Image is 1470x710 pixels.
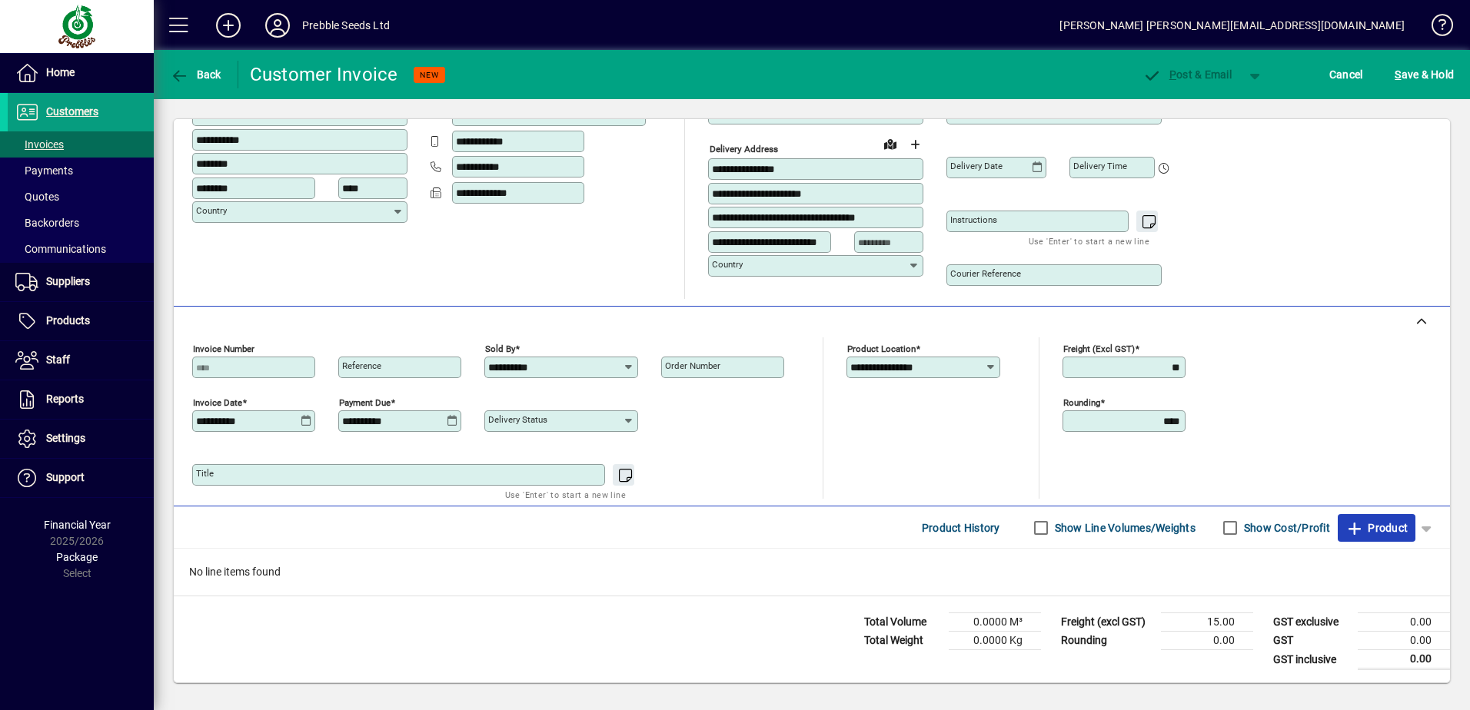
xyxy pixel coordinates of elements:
[856,632,949,650] td: Total Weight
[204,12,253,39] button: Add
[1329,62,1363,87] span: Cancel
[46,471,85,483] span: Support
[46,66,75,78] span: Home
[46,314,90,327] span: Products
[1161,613,1253,632] td: 15.00
[8,302,154,340] a: Products
[950,268,1021,279] mat-label: Courier Reference
[15,191,59,203] span: Quotes
[1059,13,1405,38] div: [PERSON_NAME] [PERSON_NAME][EMAIL_ADDRESS][DOMAIN_NAME]
[193,397,242,408] mat-label: Invoice date
[916,514,1006,542] button: Product History
[1063,343,1135,354] mat-label: Freight (excl GST)
[166,61,225,88] button: Back
[712,259,743,270] mat-label: Country
[1063,397,1100,408] mat-label: Rounding
[46,105,98,118] span: Customers
[196,205,227,216] mat-label: Country
[1053,613,1161,632] td: Freight (excl GST)
[420,70,439,80] span: NEW
[1052,520,1196,536] label: Show Line Volumes/Weights
[170,68,221,81] span: Back
[339,397,391,408] mat-label: Payment due
[250,62,398,87] div: Customer Invoice
[950,161,1003,171] mat-label: Delivery date
[1241,520,1330,536] label: Show Cost/Profit
[856,613,949,632] td: Total Volume
[253,12,302,39] button: Profile
[922,516,1000,540] span: Product History
[8,420,154,458] a: Settings
[193,343,254,354] mat-label: Invoice number
[15,138,64,151] span: Invoices
[8,341,154,380] a: Staff
[15,243,106,255] span: Communications
[505,486,626,503] mat-hint: Use 'Enter' to start a new line
[1391,61,1458,88] button: Save & Hold
[1338,514,1415,542] button: Product
[8,459,154,497] a: Support
[949,613,1041,632] td: 0.0000 M³
[950,214,997,225] mat-label: Instructions
[847,343,916,354] mat-label: Product location
[46,393,84,405] span: Reports
[1265,650,1358,669] td: GST inclusive
[488,414,547,425] mat-label: Delivery status
[878,131,903,156] a: View on map
[1135,61,1239,88] button: Post & Email
[15,217,79,229] span: Backorders
[1358,632,1450,650] td: 0.00
[44,519,111,531] span: Financial Year
[8,236,154,262] a: Communications
[302,13,390,38] div: Prebble Seeds Ltd
[174,549,1450,596] div: No line items found
[1325,61,1367,88] button: Cancel
[8,184,154,210] a: Quotes
[1420,3,1451,53] a: Knowledge Base
[196,468,214,479] mat-label: Title
[1161,632,1253,650] td: 0.00
[8,210,154,236] a: Backorders
[154,61,238,88] app-page-header-button: Back
[1395,68,1401,81] span: S
[8,380,154,419] a: Reports
[46,432,85,444] span: Settings
[903,132,927,157] button: Choose address
[342,360,381,371] mat-label: Reference
[1142,68,1232,81] span: ost & Email
[1265,613,1358,632] td: GST exclusive
[46,275,90,287] span: Suppliers
[1265,632,1358,650] td: GST
[665,360,720,371] mat-label: Order number
[1029,232,1149,250] mat-hint: Use 'Enter' to start a new line
[485,343,515,354] mat-label: Sold by
[8,263,154,301] a: Suppliers
[56,551,98,563] span: Package
[1053,632,1161,650] td: Rounding
[1073,161,1127,171] mat-label: Delivery time
[46,353,70,366] span: Staff
[8,131,154,158] a: Invoices
[1358,613,1450,632] td: 0.00
[8,54,154,92] a: Home
[15,164,73,177] span: Payments
[1358,650,1450,669] td: 0.00
[949,632,1041,650] td: 0.0000 Kg
[1395,62,1454,87] span: ave & Hold
[8,158,154,184] a: Payments
[1169,68,1176,81] span: P
[1345,516,1408,540] span: Product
